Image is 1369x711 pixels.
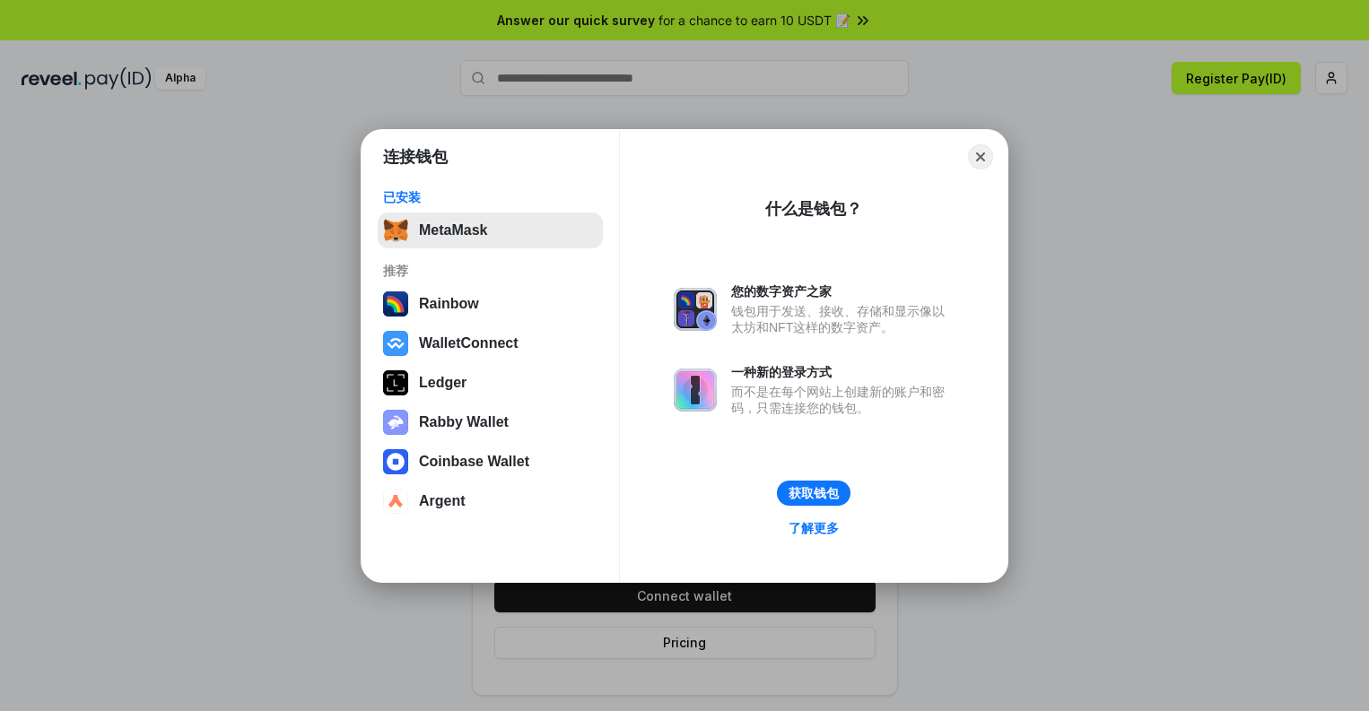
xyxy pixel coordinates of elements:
div: 推荐 [383,263,597,279]
button: MetaMask [378,212,603,248]
div: 什么是钱包？ [765,198,862,220]
button: 获取钱包 [777,481,850,506]
div: 而不是在每个网站上创建新的账户和密码，只需连接您的钱包。 [731,384,954,416]
img: svg+xml,%3Csvg%20fill%3D%22none%22%20height%3D%2233%22%20viewBox%3D%220%200%2035%2033%22%20width%... [383,218,408,243]
div: Rainbow [419,296,479,312]
button: Rainbow [378,286,603,322]
img: svg+xml,%3Csvg%20width%3D%22120%22%20height%3D%22120%22%20viewBox%3D%220%200%20120%20120%22%20fil... [383,291,408,316]
button: WalletConnect [378,325,603,361]
div: Ledger [419,375,467,391]
img: svg+xml,%3Csvg%20width%3D%2228%22%20height%3D%2228%22%20viewBox%3D%220%200%2028%2028%22%20fill%3D... [383,449,408,474]
div: 了解更多 [789,520,839,536]
div: 钱包用于发送、接收、存储和显示像以太坊和NFT这样的数字资产。 [731,303,954,335]
div: 一种新的登录方式 [731,364,954,380]
h1: 连接钱包 [383,146,448,168]
div: 获取钱包 [789,485,839,501]
img: svg+xml,%3Csvg%20xmlns%3D%22http%3A%2F%2Fwww.w3.org%2F2000%2Fsvg%22%20fill%3D%22none%22%20viewBox... [674,369,717,412]
button: Argent [378,483,603,519]
img: svg+xml,%3Csvg%20width%3D%2228%22%20height%3D%2228%22%20viewBox%3D%220%200%2028%2028%22%20fill%3D... [383,489,408,514]
a: 了解更多 [778,516,850,540]
div: MetaMask [419,222,487,238]
button: Close [968,144,993,169]
div: 您的数字资产之家 [731,283,954,299]
button: Coinbase Wallet [378,444,603,480]
img: svg+xml,%3Csvg%20width%3D%2228%22%20height%3D%2228%22%20viewBox%3D%220%200%2028%2028%22%20fill%3D... [383,331,408,356]
img: svg+xml,%3Csvg%20xmlns%3D%22http%3A%2F%2Fwww.w3.org%2F2000%2Fsvg%22%20fill%3D%22none%22%20viewBox... [674,288,717,331]
button: Ledger [378,365,603,401]
button: Rabby Wallet [378,404,603,440]
div: Coinbase Wallet [419,454,529,470]
img: svg+xml,%3Csvg%20xmlns%3D%22http%3A%2F%2Fwww.w3.org%2F2000%2Fsvg%22%20width%3D%2228%22%20height%3... [383,370,408,395]
div: Rabby Wallet [419,414,509,430]
div: Argent [419,493,466,509]
img: svg+xml,%3Csvg%20xmlns%3D%22http%3A%2F%2Fwww.w3.org%2F2000%2Fsvg%22%20fill%3D%22none%22%20viewBox... [383,410,408,435]
div: 已安装 [383,189,597,205]
div: WalletConnect [419,335,519,351]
